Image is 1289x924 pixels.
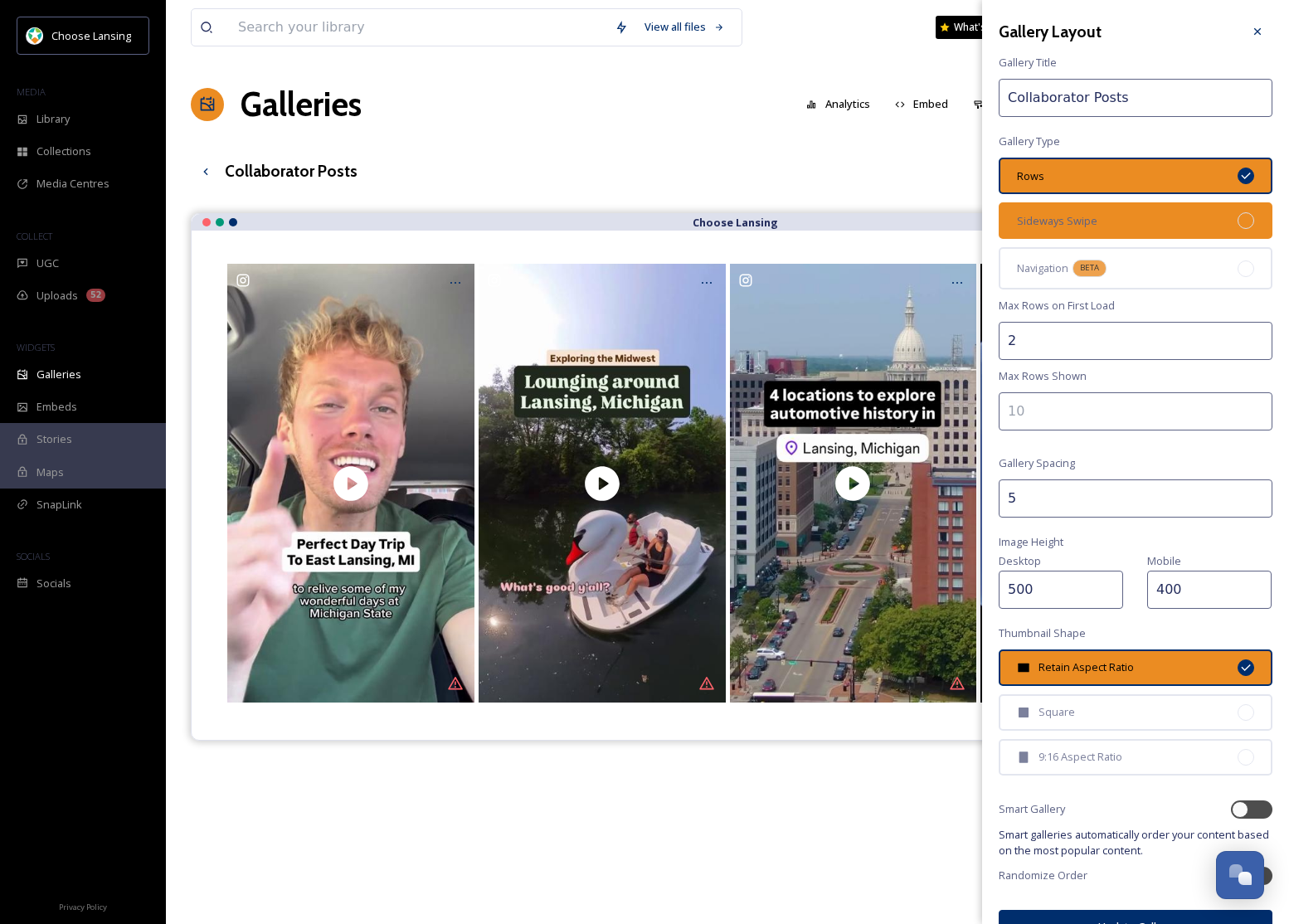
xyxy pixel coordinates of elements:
[798,88,887,120] a: Analytics
[1216,851,1264,899] button: Open Chat
[999,20,1102,44] h3: Gallery Layout
[1080,262,1099,274] span: BETA
[999,368,1087,384] span: Max Rows Shown
[36,576,71,591] span: Socials
[225,159,358,183] h3: Collaborator Posts
[17,550,50,562] span: SOCIALS
[999,625,1086,641] span: Thumbnail Shape
[36,288,78,304] span: Uploads
[59,896,107,916] a: Privacy Policy
[999,134,1060,149] span: Gallery Type
[17,85,46,98] span: MEDIA
[999,534,1063,550] span: Image Height
[636,11,733,43] a: View all files
[887,88,957,120] button: Embed
[999,322,1272,360] input: 2
[36,111,70,127] span: Library
[27,27,43,44] img: logo.jpeg
[999,298,1115,314] span: Max Rows on First Load
[17,230,52,242] span: COLLECT
[999,79,1272,117] input: My Gallery
[999,868,1087,883] span: Randomize Order
[999,827,1272,858] span: Smart galleries automatically order your content based on the most popular content.
[1017,168,1044,184] span: Rows
[36,143,91,159] span: Collections
[1147,553,1181,568] span: Mobile
[999,455,1075,471] span: Gallery Spacing
[999,392,1272,430] input: 10
[36,176,109,192] span: Media Centres
[1017,213,1097,229] span: Sideways Swipe
[36,367,81,382] span: Galleries
[51,28,131,43] span: Choose Lansing
[230,9,606,46] input: Search your library
[1038,704,1075,720] span: Square
[1038,749,1122,765] span: 9:16 Aspect Ratio
[1017,260,1068,276] span: Navigation
[36,431,72,447] span: Stories
[36,497,82,513] span: SnapLink
[999,553,1041,568] span: Desktop
[59,902,107,912] span: Privacy Policy
[36,399,77,415] span: Embeds
[693,215,778,230] strong: Choose Lansing
[999,801,1065,817] span: Smart Gallery
[999,479,1272,518] input: 2
[965,88,1073,120] button: Customise
[999,571,1123,609] input: 250
[798,88,878,120] button: Analytics
[86,289,105,302] div: 52
[999,55,1057,71] span: Gallery Title
[1038,659,1134,675] span: Retain Aspect Ratio
[36,464,64,480] span: Maps
[1147,571,1272,609] input: 250
[241,80,362,129] a: Galleries
[936,16,1019,39] a: What's New
[36,255,59,271] span: UGC
[17,341,55,353] span: WIDGETS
